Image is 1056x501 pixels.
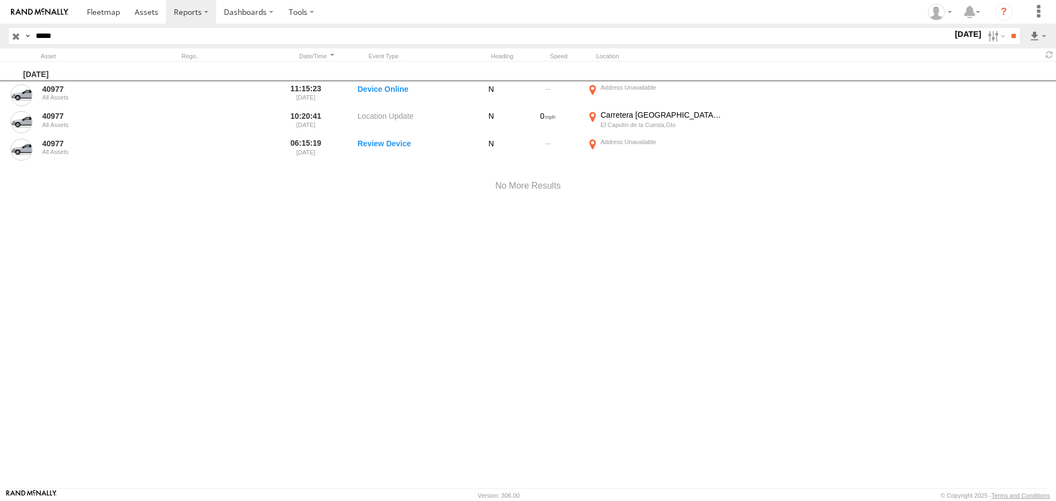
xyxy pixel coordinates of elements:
div: Michael Sanchez [924,4,956,20]
label: Device Online [358,82,468,108]
div: All Assets [42,148,149,155]
img: rand-logo.svg [11,8,68,16]
label: Click to View Event Location [585,110,723,135]
a: Terms and Conditions [992,492,1050,499]
label: [DATE] [953,28,983,40]
div: Carretera [GEOGRAPHIC_DATA]-[GEOGRAPHIC_DATA] [601,110,721,120]
a: 40977 [42,111,149,121]
label: 11:15:23 [DATE] [285,82,327,108]
label: Search Query [23,28,32,44]
a: 40977 [42,84,149,94]
label: Click to View Event Location [585,82,723,108]
label: 06:15:19 [DATE] [285,137,327,162]
div: All Assets [42,94,149,101]
label: Export results as... [1028,28,1047,44]
label: Location Update [358,110,468,135]
a: 40977 [42,139,149,148]
div: El Capulín de la Cuesta,Gto [601,121,721,129]
div: 0 [515,110,581,135]
i: ? [995,3,1013,21]
label: Search Filter Options [983,28,1007,44]
span: Refresh [1043,49,1056,60]
a: Visit our Website [6,490,57,501]
div: N [472,137,510,162]
div: N [472,82,510,108]
div: Version: 306.00 [478,492,520,499]
label: Review Device [358,137,468,162]
label: 10:20:41 [DATE] [285,110,327,135]
div: © Copyright 2025 - [941,492,1050,499]
div: Click to Sort [296,52,338,60]
div: All Assets [42,122,149,128]
label: Click to View Event Location [585,137,723,162]
div: N [472,110,510,135]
